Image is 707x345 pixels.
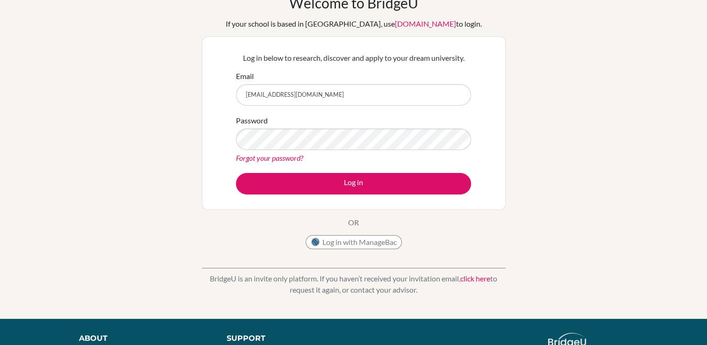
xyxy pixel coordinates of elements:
p: Log in below to research, discover and apply to your dream university. [236,52,471,64]
div: About [79,333,206,344]
label: Email [236,71,254,82]
button: Log in [236,173,471,194]
p: OR [348,217,359,228]
div: Support [227,333,344,344]
a: Forgot your password? [236,153,303,162]
a: click here [460,274,490,283]
div: If your school is based in [GEOGRAPHIC_DATA], use to login. [226,18,482,29]
button: Log in with ManageBac [306,235,402,249]
label: Password [236,115,268,126]
p: BridgeU is an invite only platform. If you haven’t received your invitation email, to request it ... [202,273,506,295]
a: [DOMAIN_NAME] [395,19,456,28]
